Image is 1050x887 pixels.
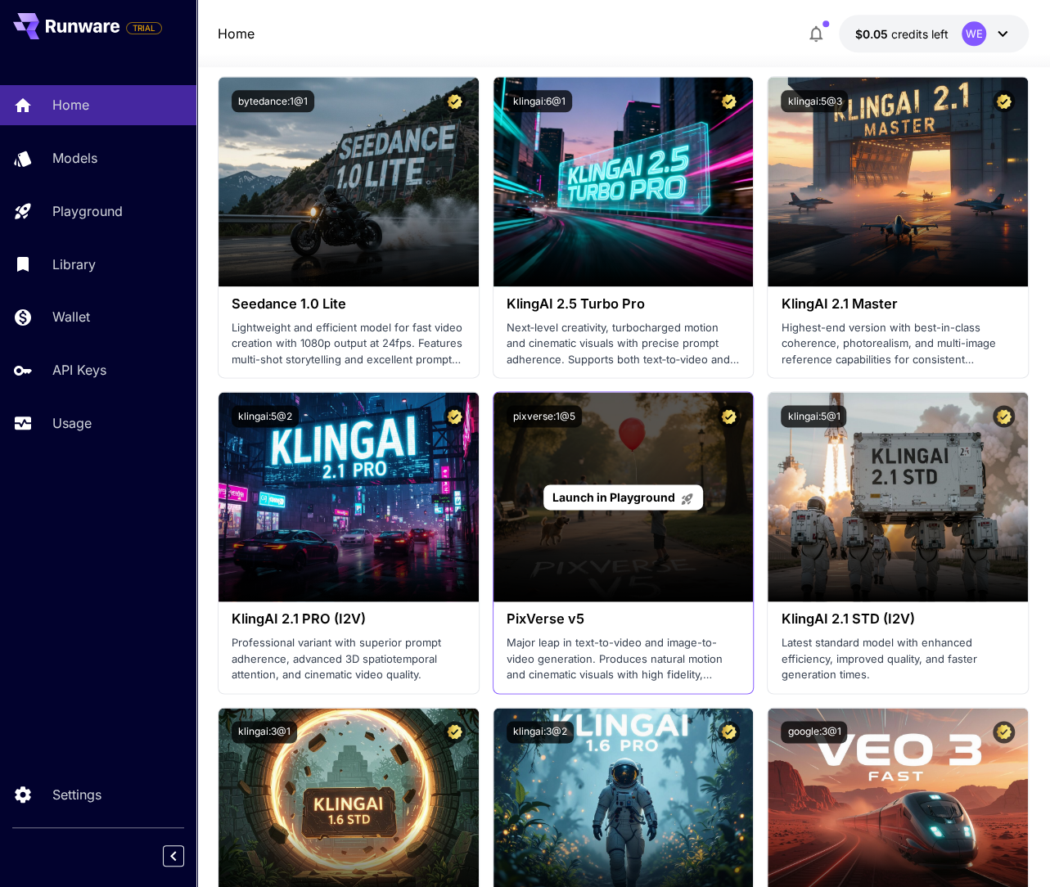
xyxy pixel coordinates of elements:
[855,27,891,41] span: $0.05
[232,721,297,743] button: klingai:3@1
[444,405,466,427] button: Certified Model – Vetted for best performance and includes a commercial license.
[781,90,848,112] button: klingai:5@3
[126,18,162,38] span: Add your payment card to enable full platform functionality.
[781,611,1015,627] h3: KlingAI 2.1 STD (I2V)
[232,320,466,368] p: Lightweight and efficient model for fast video creation with 1080p output at 24fps. Features mult...
[993,405,1015,427] button: Certified Model – Vetted for best performance and includes a commercial license.
[52,254,96,274] p: Library
[232,635,466,683] p: Professional variant with superior prompt adherence, advanced 3D spatiotemporal attention, and ci...
[993,90,1015,112] button: Certified Model – Vetted for best performance and includes a commercial license.
[718,721,740,743] button: Certified Model – Vetted for best performance and includes a commercial license.
[232,90,314,112] button: bytedance:1@1
[543,484,703,510] a: Launch in Playground
[507,635,741,683] p: Major leap in text-to-video and image-to-video generation. Produces natural motion and cinematic ...
[718,90,740,112] button: Certified Model – Vetted for best performance and includes a commercial license.
[768,77,1028,286] img: alt
[962,21,986,46] div: WE
[52,785,101,804] p: Settings
[839,15,1029,52] button: $0.05WE
[232,405,299,427] button: klingai:5@2
[507,721,574,743] button: klingai:3@2
[219,77,479,286] img: alt
[507,611,741,627] h3: PixVerse v5
[163,845,184,867] button: Collapse sidebar
[781,635,1015,683] p: Latest standard model with enhanced efficiency, improved quality, and faster generation times.
[781,721,847,743] button: google:3@1
[781,296,1015,312] h3: KlingAI 2.1 Master
[507,405,582,427] button: pixverse:1@5
[507,320,741,368] p: Next‑level creativity, turbocharged motion and cinematic visuals with precise prompt adherence. S...
[218,24,255,43] a: Home
[219,392,479,601] img: alt
[507,296,741,312] h3: KlingAI 2.5 Turbo Pro
[781,320,1015,368] p: Highest-end version with best-in-class coherence, photorealism, and multi-image reference capabil...
[552,490,675,504] span: Launch in Playground
[175,841,196,871] div: Collapse sidebar
[768,392,1028,601] img: alt
[781,405,846,427] button: klingai:5@1
[127,22,161,34] span: TRIAL
[52,95,89,115] p: Home
[444,90,466,112] button: Certified Model – Vetted for best performance and includes a commercial license.
[218,24,255,43] nav: breadcrumb
[52,148,97,168] p: Models
[444,721,466,743] button: Certified Model – Vetted for best performance and includes a commercial license.
[232,611,466,627] h3: KlingAI 2.1 PRO (I2V)
[52,413,92,433] p: Usage
[507,90,572,112] button: klingai:6@1
[718,405,740,427] button: Certified Model – Vetted for best performance and includes a commercial license.
[855,25,949,43] div: $0.05
[52,201,123,221] p: Playground
[52,360,106,380] p: API Keys
[493,77,754,286] img: alt
[891,27,949,41] span: credits left
[993,721,1015,743] button: Certified Model – Vetted for best performance and includes a commercial license.
[232,296,466,312] h3: Seedance 1.0 Lite
[52,307,90,326] p: Wallet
